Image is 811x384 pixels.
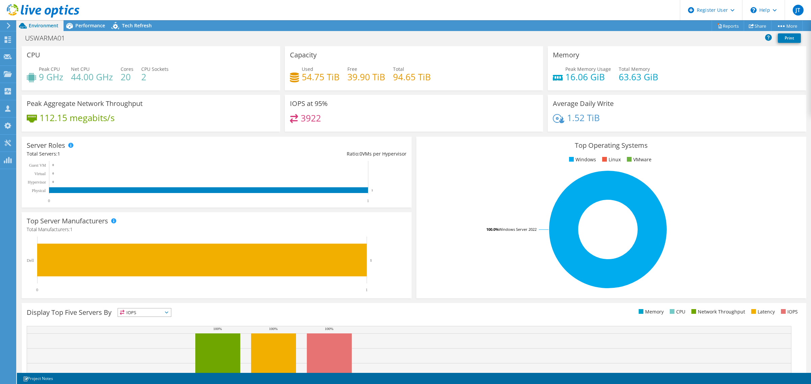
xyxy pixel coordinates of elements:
li: VMware [625,156,652,163]
a: More [771,21,803,31]
text: Physical [32,188,46,193]
text: 100% [213,327,222,331]
span: 1 [70,226,73,232]
tspan: Windows Server 2022 [499,227,537,232]
h4: 44.00 GHz [71,73,113,81]
li: Network Throughput [690,308,745,316]
svg: \n [751,7,757,13]
text: 0 [48,198,50,203]
li: CPU [668,308,685,316]
h4: Total Manufacturers: [27,226,407,233]
li: Latency [749,308,775,316]
text: 1 [366,287,368,292]
h3: Top Server Manufacturers [27,217,108,225]
span: 1 [57,150,60,157]
a: Reports [712,21,744,31]
span: CPU Sockets [141,66,169,72]
li: IOPS [779,308,798,316]
text: 1 [367,198,369,203]
a: Print [778,33,801,43]
text: Virtual [34,171,46,176]
a: Share [744,21,771,31]
text: 100% [325,327,334,331]
li: Memory [637,308,664,316]
text: Hypervisor [28,180,46,185]
span: Net CPU [71,66,90,72]
h3: Memory [553,51,579,59]
h4: 3922 [301,114,321,122]
div: Total Servers: [27,150,217,158]
text: 100% [269,327,278,331]
a: Project Notes [18,374,58,383]
span: Used [302,66,313,72]
span: Total Memory [619,66,650,72]
h3: IOPS at 95% [290,100,328,107]
span: JT [793,5,804,16]
text: 0 [52,180,54,184]
span: Total [393,66,404,72]
span: Environment [29,22,58,29]
h4: 54.75 TiB [302,73,340,81]
h4: 20 [121,73,133,81]
span: 0 [360,150,362,157]
h4: 94.65 TiB [393,73,431,81]
text: 0 [52,172,54,175]
li: Windows [567,156,596,163]
h3: Peak Aggregate Network Throughput [27,100,143,107]
text: Dell [27,258,34,263]
text: 0 [52,163,54,167]
text: 0 [36,287,38,292]
span: IOPS [118,308,171,317]
text: Guest VM [29,163,46,168]
span: Performance [75,22,105,29]
h4: 9 GHz [39,73,63,81]
h3: Server Roles [27,142,65,149]
li: Linux [600,156,621,163]
tspan: 100.0% [486,227,499,232]
span: Free [347,66,357,72]
text: 1 [371,189,373,192]
span: Peak CPU [39,66,60,72]
span: Cores [121,66,133,72]
span: Peak Memory Usage [565,66,611,72]
h4: 39.90 TiB [347,73,385,81]
div: Ratio: VMs per Hypervisor [217,150,407,158]
h3: Average Daily Write [553,100,614,107]
h3: CPU [27,51,40,59]
h4: 2 [141,73,169,81]
span: Tech Refresh [122,22,152,29]
h4: 1.52 TiB [567,114,600,121]
text: 1 [370,258,372,262]
h4: 16.06 GiB [565,73,611,81]
h3: Capacity [290,51,317,59]
h4: 63.63 GiB [619,73,658,81]
h3: Top Operating Systems [421,142,801,149]
h4: 112.15 megabits/s [40,114,115,121]
h1: USWARMA01 [22,34,75,42]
